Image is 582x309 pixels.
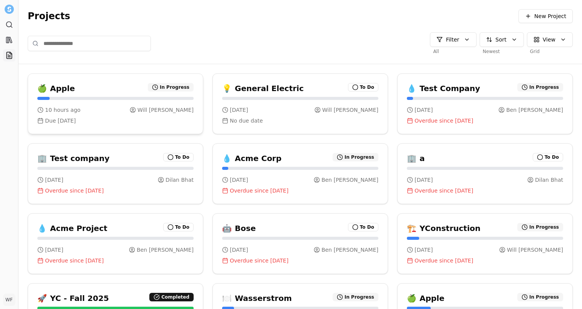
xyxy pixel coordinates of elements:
[321,246,378,254] span: Ben [PERSON_NAME]
[527,32,573,47] button: View
[50,153,110,164] h3: Test company
[212,143,388,204] a: 💧Acme CorpIn Progress[DATE]Ben [PERSON_NAME]Overdue since [DATE]
[163,223,194,231] div: To Do
[518,9,573,23] button: New Project
[37,223,47,234] span: 💧
[235,83,304,94] h3: General Electric
[3,49,15,61] a: Projects
[420,223,480,234] h3: YConstruction
[50,83,75,94] h3: Apple
[45,176,63,184] span: [DATE]
[230,187,288,194] span: Overdue since [DATE]
[533,153,563,161] div: To Do
[480,32,524,47] button: Sort
[37,83,47,94] span: 🍏
[230,246,248,254] span: [DATE]
[415,187,473,194] span: Overdue since [DATE]
[222,83,232,94] span: 💡
[517,293,563,301] div: In Progress
[420,293,445,304] h3: Apple
[415,257,473,264] span: Overdue since [DATE]
[3,34,15,46] a: Library
[230,117,263,125] span: No due date
[415,106,433,114] span: [DATE]
[222,223,232,234] span: 🤖
[348,83,378,91] div: To Do
[28,10,70,22] span: Projects
[45,106,80,114] span: 10 hours ago
[163,153,194,161] div: To Do
[230,176,248,184] span: [DATE]
[480,48,500,55] span: Newest
[212,73,388,134] a: 💡General ElectricTo Do[DATE]Will [PERSON_NAME]No due date
[235,153,281,164] h3: Acme Corp
[333,293,378,301] div: In Progress
[535,176,563,184] span: Dilan Bhat
[37,153,47,164] span: 🏢
[166,176,194,184] span: Dilan Bhat
[222,153,232,164] span: 💧
[420,83,480,94] h3: Test Company
[430,48,439,55] span: All
[28,213,203,274] a: 💧Acme ProjectTo Do[DATE]Ben [PERSON_NAME]Overdue since [DATE]
[45,187,104,194] span: Overdue since [DATE]
[235,223,256,234] h3: Bose
[534,12,566,20] span: New Project
[397,73,573,134] a: 💧Test CompanyIn Progress[DATE]Ben [PERSON_NAME]Overdue since [DATE]
[507,246,563,254] span: Will [PERSON_NAME]
[333,153,378,161] div: In Progress
[517,83,563,91] div: In Progress
[321,176,378,184] span: Ben [PERSON_NAME]
[50,223,107,234] h3: Acme Project
[397,143,573,204] a: 🏢aTo Do[DATE]Dilan BhatOverdue since [DATE]
[397,213,573,274] a: 🏗YConstructionIn Progress[DATE]Will [PERSON_NAME]Overdue since [DATE]
[137,246,194,254] span: Ben [PERSON_NAME]
[148,83,194,91] div: In Progress
[212,213,388,274] a: 🤖BoseTo Do[DATE]Ben [PERSON_NAME]Overdue since [DATE]
[149,293,194,301] div: Completed
[235,293,292,304] h3: Wasserstrom
[37,293,47,304] span: 🚀
[50,293,109,304] h3: YC - Fall 2025
[495,36,507,43] span: Sort
[407,83,416,94] span: 💧
[45,257,104,264] span: Overdue since [DATE]
[28,143,203,204] a: 🏢Test companyTo Do[DATE]Dilan BhatOverdue since [DATE]
[3,3,15,15] button: Settle
[407,223,416,234] span: 🏗
[45,117,76,125] span: Due [DATE]
[430,32,477,47] button: Filter
[45,246,63,254] span: [DATE]
[3,294,15,306] button: WF
[5,5,14,14] img: Settle
[28,73,203,134] a: 🍏AppleIn Progress10 hours agoWill [PERSON_NAME]Due [DATE]
[407,293,416,304] span: 🍏
[446,36,459,43] span: Filter
[506,106,563,114] span: Ben [PERSON_NAME]
[420,153,425,164] h3: a
[415,176,433,184] span: [DATE]
[517,223,563,231] div: In Progress
[348,223,378,231] div: To Do
[322,106,378,114] span: Will [PERSON_NAME]
[137,106,194,114] span: Will [PERSON_NAME]
[543,36,555,43] span: View
[230,106,248,114] span: [DATE]
[230,257,288,264] span: Overdue since [DATE]
[3,18,15,31] a: Search
[415,117,473,125] span: Overdue since [DATE]
[222,293,232,304] span: 🍽
[407,153,416,164] span: 🏢
[415,246,433,254] span: [DATE]
[527,48,540,55] span: Grid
